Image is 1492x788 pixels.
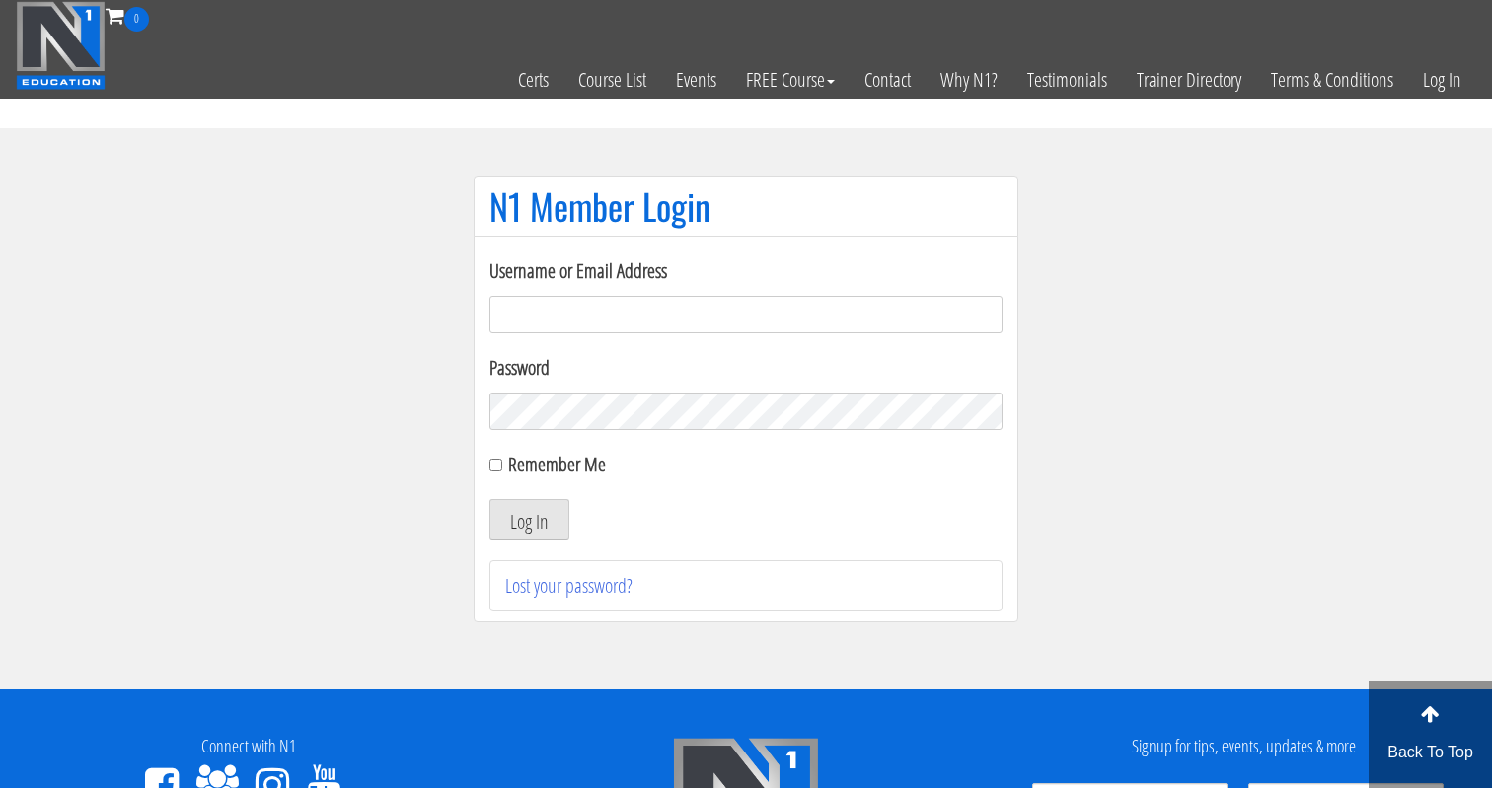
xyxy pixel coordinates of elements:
a: Course List [563,32,661,128]
label: Username or Email Address [489,256,1003,286]
label: Remember Me [508,451,606,477]
a: 0 [106,2,149,29]
a: Events [661,32,731,128]
span: 0 [124,7,149,32]
a: Trainer Directory [1122,32,1256,128]
img: n1-education [16,1,106,90]
a: Why N1? [926,32,1012,128]
a: Log In [1408,32,1476,128]
a: Certs [503,32,563,128]
button: Log In [489,499,569,540]
a: Contact [850,32,926,128]
a: FREE Course [731,32,850,128]
a: Lost your password? [505,572,633,599]
h4: Signup for tips, events, updates & more [1009,737,1477,756]
label: Password [489,353,1003,383]
a: Terms & Conditions [1256,32,1408,128]
h1: N1 Member Login [489,186,1003,226]
a: Testimonials [1012,32,1122,128]
h4: Connect with N1 [15,737,483,756]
